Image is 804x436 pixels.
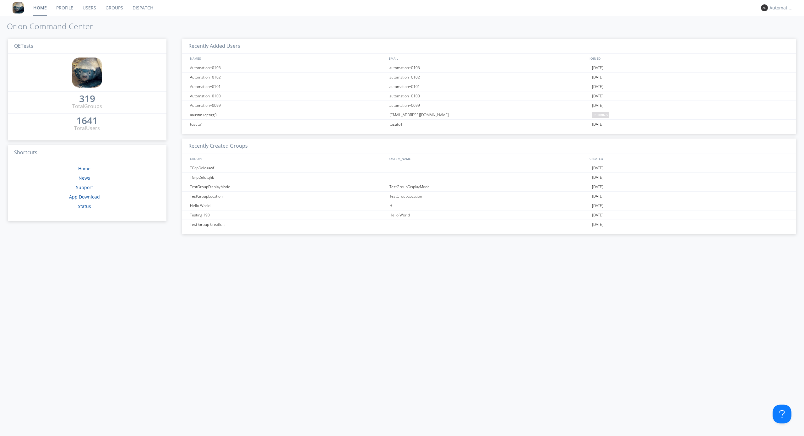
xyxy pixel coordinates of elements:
[592,210,603,220] span: [DATE]
[188,110,388,119] div: aaustin+qeorg3
[588,54,790,63] div: JOINED
[592,201,603,210] span: [DATE]
[72,103,102,110] div: Total Groups
[387,54,588,63] div: EMAIL
[773,405,791,423] iframe: Toggle Customer Support
[79,95,95,102] div: 319
[388,210,590,220] div: Hello World
[72,57,102,88] img: 8ff700cf5bab4eb8a436322861af2272
[182,39,796,54] h3: Recently Added Users
[388,101,590,110] div: automation+0099
[182,220,796,229] a: Test Group Creation[DATE]
[388,182,590,191] div: TestGroupDisplayMode
[592,63,603,73] span: [DATE]
[79,175,90,181] a: News
[388,110,590,119] div: [EMAIL_ADDRESS][DOMAIN_NAME]
[182,101,796,110] a: Automation+0099automation+0099[DATE]
[182,182,796,192] a: TestGroupDisplayModeTestGroupDisplayMode[DATE]
[188,63,388,72] div: Automation+0103
[182,139,796,154] h3: Recently Created Groups
[592,101,603,110] span: [DATE]
[188,120,388,129] div: tosuto1
[74,125,100,132] div: Total Users
[388,120,590,129] div: tosuto1
[182,163,796,173] a: TGrpDelqaawf[DATE]
[182,173,796,182] a: TGrpDelutqhb[DATE]
[8,145,166,161] h3: Shortcuts
[188,201,388,210] div: Hello World
[182,110,796,120] a: aaustin+qeorg3[EMAIL_ADDRESS][DOMAIN_NAME]pending
[761,4,768,11] img: 373638.png
[592,82,603,91] span: [DATE]
[188,73,388,82] div: Automation+0102
[592,112,609,118] span: pending
[188,220,388,229] div: Test Group Creation
[592,192,603,201] span: [DATE]
[79,95,95,103] a: 319
[182,82,796,91] a: Automation+0101automation+0101[DATE]
[188,182,388,191] div: TestGroupDisplayMode
[592,220,603,229] span: [DATE]
[592,91,603,101] span: [DATE]
[182,73,796,82] a: Automation+0102automation+0102[DATE]
[182,210,796,220] a: Testing 190Hello World[DATE]
[188,82,388,91] div: Automation+0101
[188,210,388,220] div: Testing 190
[588,154,790,163] div: CREATED
[388,201,590,210] div: H
[14,42,33,49] span: QETests
[69,194,100,200] a: App Download
[182,120,796,129] a: tosuto1tosuto1[DATE]
[188,173,388,182] div: TGrpDelutqhb
[188,101,388,110] div: Automation+0099
[769,5,793,11] div: Automation+0004
[388,73,590,82] div: automation+0102
[592,120,603,129] span: [DATE]
[182,201,796,210] a: Hello WorldH[DATE]
[78,203,91,209] a: Status
[188,154,386,163] div: GROUPS
[387,154,588,163] div: SYSTEM_NAME
[188,91,388,101] div: Automation+0100
[388,91,590,101] div: automation+0100
[592,73,603,82] span: [DATE]
[76,117,98,124] div: 1641
[592,173,603,182] span: [DATE]
[592,182,603,192] span: [DATE]
[388,82,590,91] div: automation+0101
[78,166,90,172] a: Home
[388,63,590,72] div: automation+0103
[188,192,388,201] div: TestGroupLocation
[592,163,603,173] span: [DATE]
[188,54,386,63] div: NAMES
[188,163,388,172] div: TGrpDelqaawf
[13,2,24,14] img: 8ff700cf5bab4eb8a436322861af2272
[76,184,93,190] a: Support
[182,63,796,73] a: Automation+0103automation+0103[DATE]
[182,192,796,201] a: TestGroupLocationTestGroupLocation[DATE]
[182,91,796,101] a: Automation+0100automation+0100[DATE]
[388,192,590,201] div: TestGroupLocation
[76,117,98,125] a: 1641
